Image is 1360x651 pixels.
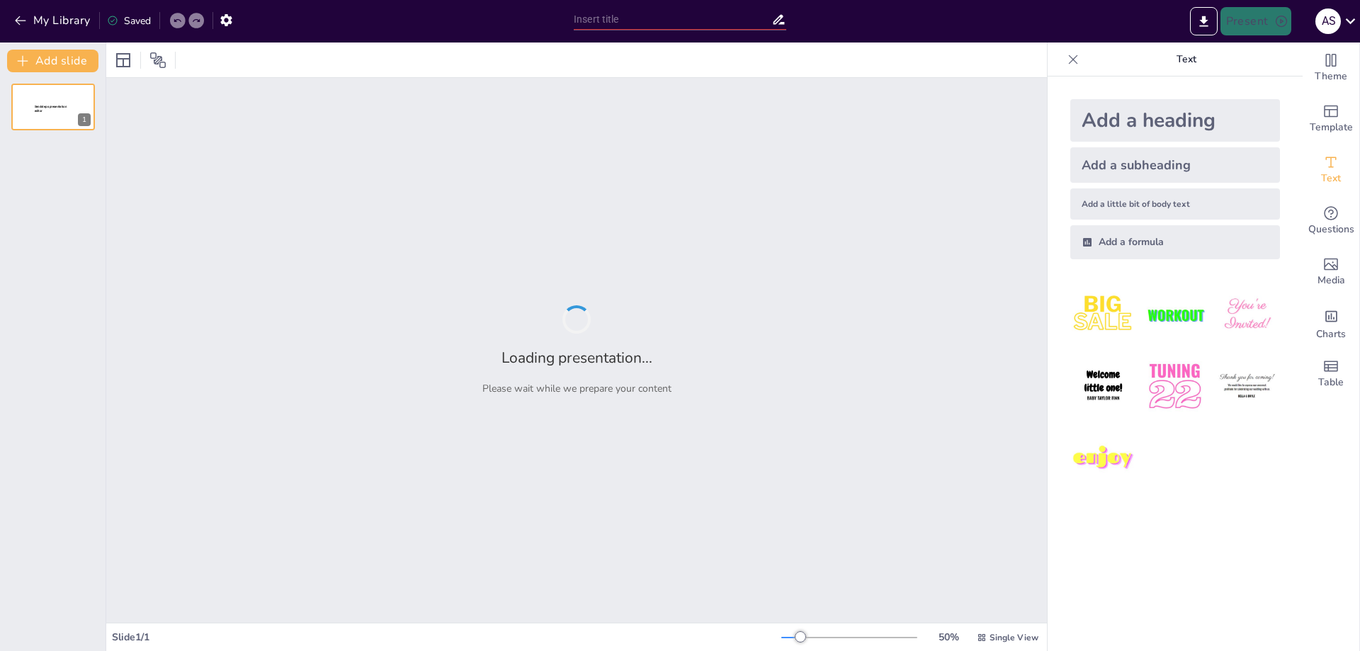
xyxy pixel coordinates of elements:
[11,9,96,32] button: My Library
[1070,188,1280,220] div: Add a little bit of body text
[112,49,135,72] div: Layout
[1315,9,1341,34] div: A S
[1070,99,1280,142] div: Add a heading
[1310,120,1353,135] span: Template
[1315,7,1341,35] button: A S
[1318,375,1344,390] span: Table
[1303,349,1359,400] div: Add a table
[1321,171,1341,186] span: Text
[931,630,965,644] div: 50 %
[1070,147,1280,183] div: Add a subheading
[1070,225,1280,259] div: Add a formula
[7,50,98,72] button: Add slide
[149,52,166,69] span: Position
[1303,94,1359,145] div: Add ready made slides
[482,382,671,395] p: Please wait while we prepare your content
[1316,327,1346,342] span: Charts
[501,348,652,368] h2: Loading presentation...
[1315,69,1347,84] span: Theme
[78,113,91,126] div: 1
[107,14,151,28] div: Saved
[35,105,67,113] span: Sendsteps presentation editor
[1142,282,1208,348] img: 2.jpeg
[11,84,95,130] div: 1
[1303,145,1359,196] div: Add text boxes
[1190,7,1218,35] button: Export to PowerPoint
[1303,196,1359,247] div: Get real-time input from your audience
[1303,298,1359,349] div: Add charts and graphs
[1070,282,1136,348] img: 1.jpeg
[1214,282,1280,348] img: 3.jpeg
[112,630,781,644] div: Slide 1 / 1
[1303,247,1359,298] div: Add images, graphics, shapes or video
[1070,426,1136,492] img: 7.jpeg
[1308,222,1354,237] span: Questions
[1142,353,1208,419] img: 5.jpeg
[1317,273,1345,288] span: Media
[1220,7,1291,35] button: Present
[1214,353,1280,419] img: 6.jpeg
[574,9,771,30] input: Insert title
[1084,43,1288,77] p: Text
[990,632,1038,643] span: Single View
[1070,353,1136,419] img: 4.jpeg
[1303,43,1359,94] div: Change the overall theme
